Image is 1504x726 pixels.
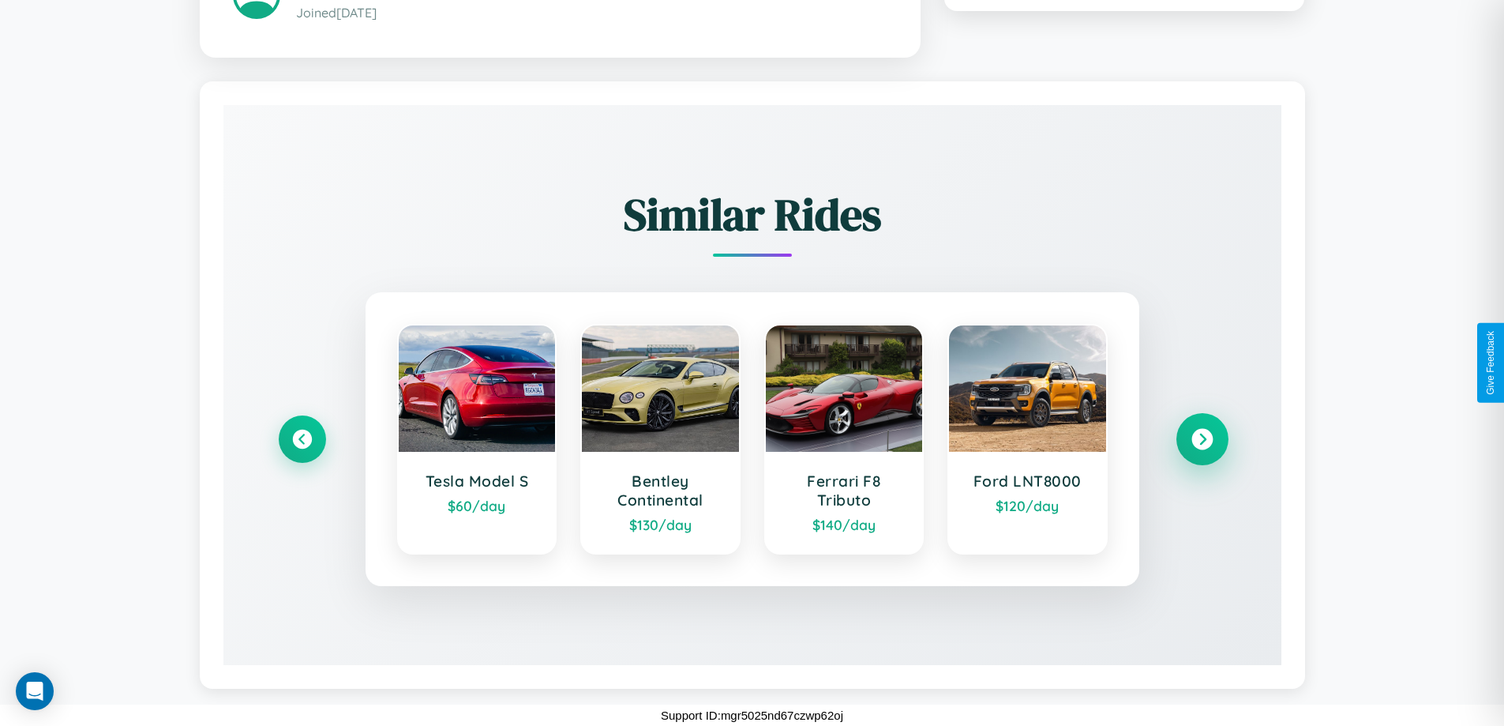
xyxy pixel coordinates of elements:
[598,472,723,510] h3: Bentley Continental
[782,516,907,533] div: $ 140 /day
[16,672,54,710] div: Open Intercom Messenger
[296,2,887,24] p: Joined [DATE]
[580,324,741,555] a: Bentley Continental$130/day
[414,472,540,491] h3: Tesla Model S
[965,497,1090,514] div: $ 120 /day
[279,184,1226,245] h2: Similar Rides
[414,497,540,514] div: $ 60 /day
[947,324,1108,555] a: Ford LNT8000$120/day
[397,324,557,555] a: Tesla Model S$60/day
[782,472,907,510] h3: Ferrari F8 Tributo
[1485,331,1496,395] div: Give Feedback
[764,324,925,555] a: Ferrari F8 Tributo$140/day
[965,472,1090,491] h3: Ford LNT8000
[598,516,723,533] div: $ 130 /day
[661,705,843,726] p: Support ID: mgr5025nd67czwp62oj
